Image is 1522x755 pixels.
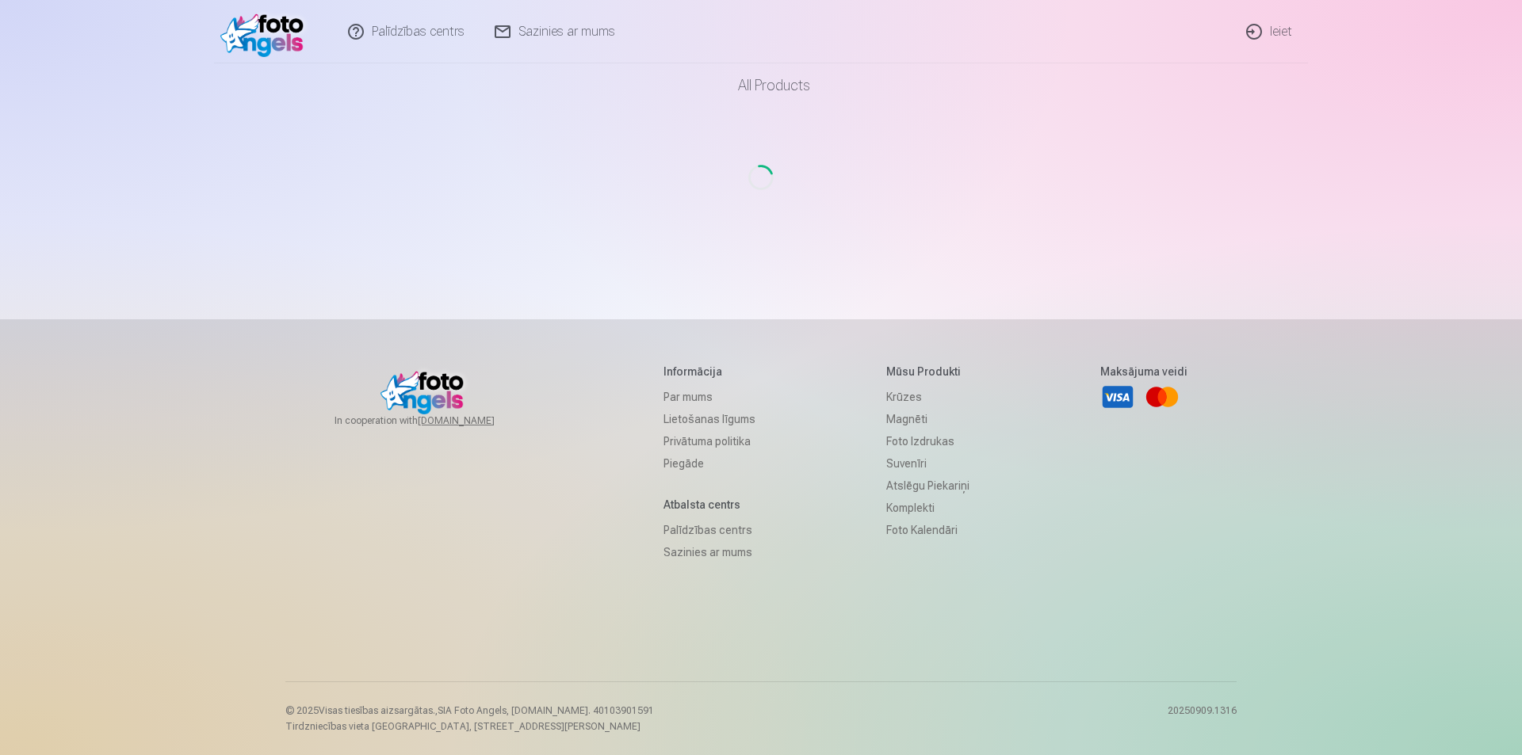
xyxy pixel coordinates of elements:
a: Visa [1100,379,1135,414]
a: Foto izdrukas [886,430,969,452]
a: Palīdzības centrs [663,519,755,541]
a: Magnēti [886,408,969,430]
a: Sazinies ar mums [663,541,755,563]
a: Komplekti [886,497,969,519]
a: Atslēgu piekariņi [886,475,969,497]
a: Krūzes [886,386,969,408]
span: SIA Foto Angels, [DOMAIN_NAME]. 40103901591 [438,705,654,716]
a: All products [694,63,829,108]
a: Foto kalendāri [886,519,969,541]
a: Piegāde [663,452,755,475]
p: © 2025 Visas tiesības aizsargātas. , [285,704,654,717]
a: Par mums [663,386,755,408]
p: 20250909.1316 [1168,704,1237,733]
a: Mastercard [1145,379,1180,414]
a: [DOMAIN_NAME] [418,414,533,427]
h5: Atbalsta centrs [663,497,755,513]
a: Suvenīri [886,452,969,475]
img: /fa1 [220,6,312,57]
h5: Informācija [663,364,755,379]
span: In cooperation with [335,414,533,427]
p: Tirdzniecības vieta [GEOGRAPHIC_DATA], [STREET_ADDRESS][PERSON_NAME] [285,720,654,733]
a: Privātuma politika [663,430,755,452]
a: Lietošanas līgums [663,408,755,430]
h5: Mūsu produkti [886,364,969,379]
h5: Maksājuma veidi [1100,364,1187,379]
